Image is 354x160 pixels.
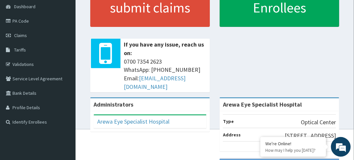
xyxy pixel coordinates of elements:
p: [STREET_ADDRESS] [285,131,336,140]
p: Optical Center [301,118,336,127]
b: If you have any issue, reach us on: [124,41,204,57]
span: 0700 7354 2623 WhatsApp: [PHONE_NUMBER] Email: [124,57,207,91]
p: How may I help you today? [265,148,321,153]
b: Address [223,132,241,138]
div: We're Online! [265,141,321,147]
span: Claims [14,32,27,38]
span: Dashboard [14,4,35,10]
b: Administrators [94,101,133,108]
span: Tariffs [14,47,26,53]
b: Type [223,118,234,124]
strong: Arewa Eye Specialist Hospital [223,101,302,108]
a: Arewa Eye Specialist Hospital [97,118,169,125]
a: [EMAIL_ADDRESS][DOMAIN_NAME] [124,74,186,90]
